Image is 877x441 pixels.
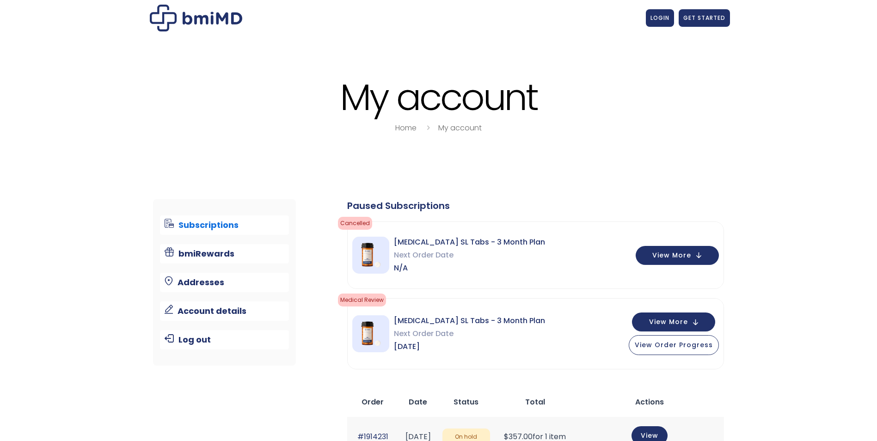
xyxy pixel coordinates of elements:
[394,327,545,340] span: Next Order Date
[632,312,715,331] button: View More
[352,237,389,274] img: Sermorelin SL Tabs - 3 Month Plan
[394,340,545,353] span: [DATE]
[423,122,433,133] i: breadcrumbs separator
[153,199,296,366] nav: Account pages
[394,249,545,262] span: Next Order Date
[629,335,719,355] button: View Order Progress
[649,319,688,325] span: View More
[352,315,389,352] img: Sermorelin SL Tabs - 3 Month Plan
[395,122,417,133] a: Home
[409,397,427,407] span: Date
[652,252,691,258] span: View More
[438,122,482,133] a: My account
[635,397,664,407] span: Actions
[147,78,730,117] h1: My account
[679,9,730,27] a: GET STARTED
[394,236,545,249] span: [MEDICAL_DATA] SL Tabs - 3 Month Plan
[683,14,725,22] span: GET STARTED
[394,262,545,275] span: N/A
[160,215,289,235] a: Subscriptions
[636,246,719,265] button: View More
[338,217,372,230] span: cancelled
[646,9,674,27] a: LOGIN
[160,301,289,321] a: Account details
[525,397,545,407] span: Total
[160,330,289,349] a: Log out
[338,294,386,306] span: Medical Review
[650,14,669,22] span: LOGIN
[347,199,724,212] div: Paused Subscriptions
[160,244,289,263] a: bmiRewards
[160,273,289,292] a: Addresses
[454,397,478,407] span: Status
[635,340,713,349] span: View Order Progress
[362,397,384,407] span: Order
[150,5,242,31] img: My account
